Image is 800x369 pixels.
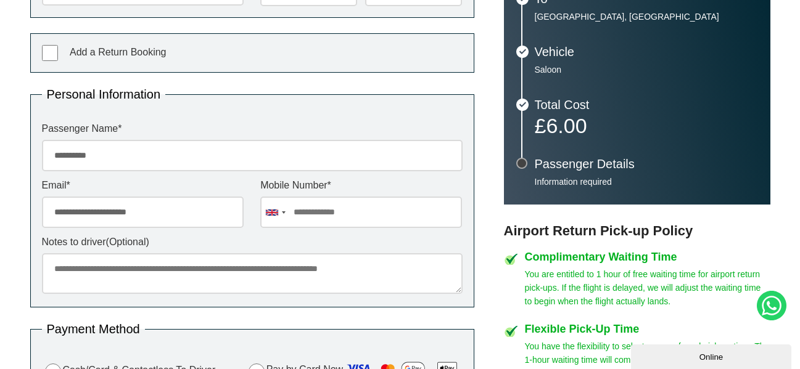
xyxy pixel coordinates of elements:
h4: Complimentary Waiting Time [525,251,770,262]
h3: Vehicle [535,46,758,58]
label: Passenger Name [42,124,463,134]
span: (Optional) [106,237,149,247]
h3: Total Cost [535,99,758,111]
label: Email [42,180,244,190]
h3: Airport Return Pick-up Policy [504,223,770,239]
input: Add a Return Booking [42,45,58,61]
span: 6.00 [546,114,587,137]
p: £ [535,117,758,134]
h4: Flexible Pick-Up Time [525,323,770,335]
label: Mobile Number [260,180,462,190]
legend: Personal Information [42,88,166,100]
iframe: chat widget [631,342,794,369]
p: You are entitled to 1 hour of free waiting time for airport return pick-ups. If the flight is del... [525,267,770,308]
p: Information required [535,176,758,187]
span: Add a Return Booking [70,47,167,57]
p: Saloon [535,64,758,75]
div: United Kingdom: +44 [261,197,289,227]
h3: Passenger Details [535,158,758,170]
legend: Payment Method [42,323,145,335]
label: Notes to driver [42,237,463,247]
p: [GEOGRAPHIC_DATA], [GEOGRAPHIC_DATA] [535,11,758,22]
